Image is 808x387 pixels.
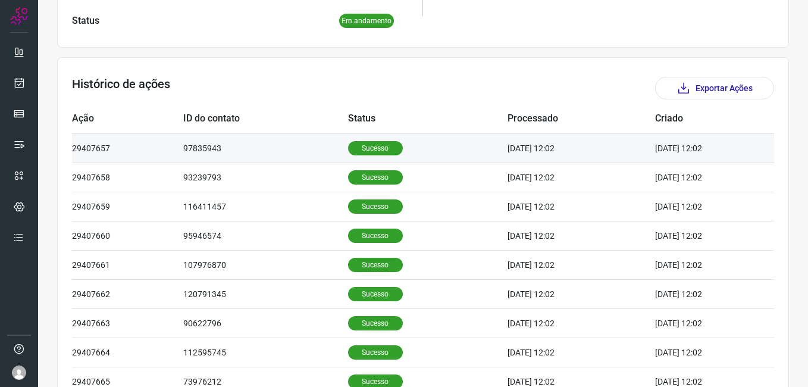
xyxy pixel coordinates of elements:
[655,192,738,221] td: [DATE] 12:02
[655,279,738,308] td: [DATE] 12:02
[348,141,403,155] p: Sucesso
[348,316,403,330] p: Sucesso
[508,104,655,133] td: Processado
[508,279,655,308] td: [DATE] 12:02
[72,338,183,367] td: 29407664
[508,221,655,250] td: [DATE] 12:02
[183,250,348,279] td: 107976870
[183,133,348,163] td: 97835943
[72,133,183,163] td: 29407657
[339,14,394,28] p: Em andamento
[183,308,348,338] td: 90622796
[348,345,403,360] p: Sucesso
[655,77,774,99] button: Exportar Ações
[655,308,738,338] td: [DATE] 12:02
[183,192,348,221] td: 116411457
[72,308,183,338] td: 29407663
[508,163,655,192] td: [DATE] 12:02
[183,163,348,192] td: 93239793
[655,338,738,367] td: [DATE] 12:02
[655,221,738,250] td: [DATE] 12:02
[508,192,655,221] td: [DATE] 12:02
[72,163,183,192] td: 29407658
[183,221,348,250] td: 95946574
[72,14,99,28] p: Status
[348,170,403,185] p: Sucesso
[183,338,348,367] td: 112595745
[508,308,655,338] td: [DATE] 12:02
[348,229,403,243] p: Sucesso
[508,250,655,279] td: [DATE] 12:02
[348,104,508,133] td: Status
[655,250,738,279] td: [DATE] 12:02
[72,192,183,221] td: 29407659
[183,104,348,133] td: ID do contato
[72,104,183,133] td: Ação
[348,258,403,272] p: Sucesso
[72,221,183,250] td: 29407660
[655,133,738,163] td: [DATE] 12:02
[508,338,655,367] td: [DATE] 12:02
[508,133,655,163] td: [DATE] 12:02
[72,279,183,308] td: 29407662
[348,287,403,301] p: Sucesso
[72,77,170,99] h3: Histórico de ações
[655,163,738,192] td: [DATE] 12:02
[655,104,738,133] td: Criado
[10,7,28,25] img: Logo
[72,250,183,279] td: 29407661
[12,366,26,380] img: avatar-user-boy.jpg
[183,279,348,308] td: 120791345
[348,199,403,214] p: Sucesso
